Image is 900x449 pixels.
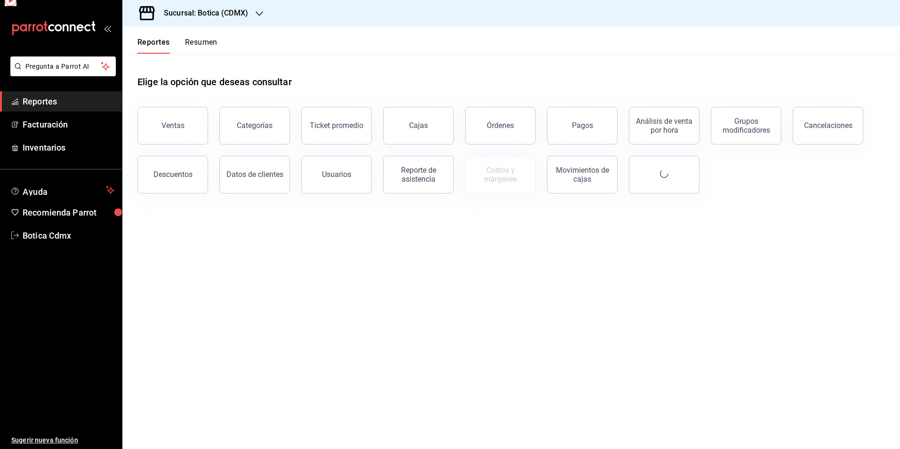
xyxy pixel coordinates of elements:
div: navigation tabs [137,38,217,54]
div: Datos de clientes [226,170,283,179]
span: Facturación [23,118,114,131]
div: Órdenes [487,121,514,130]
span: Inventarios [23,141,114,154]
div: Movimientos de cajas [553,166,611,184]
button: Cancelaciones [793,107,863,144]
button: Movimientos de cajas [547,156,618,193]
button: Resumen [185,38,217,54]
span: Sugerir nueva función [11,435,114,445]
button: Usuarios [301,156,372,193]
div: Descuentos [153,170,193,179]
div: Grupos modificadores [717,117,775,135]
button: Órdenes [465,107,536,144]
div: Categorías [237,121,273,130]
div: Cajas [409,120,428,131]
div: Usuarios [322,170,351,179]
h3: Sucursal: Botica (CDMX) [156,8,248,19]
button: Categorías [219,107,290,144]
button: Datos de clientes [219,156,290,193]
a: Pregunta a Parrot AI [7,68,116,78]
div: Costos y márgenes [471,166,530,184]
a: Cajas [383,107,454,144]
div: Ventas [161,121,185,130]
button: Análisis de venta por hora [629,107,699,144]
div: Análisis de venta por hora [635,117,693,135]
button: Pagos [547,107,618,144]
span: Botica Cdmx [23,229,114,242]
span: Recomienda Parrot [23,206,114,219]
span: Pregunta a Parrot AI [25,62,101,72]
button: Ticket promedio [301,107,372,144]
button: Reportes [137,38,170,54]
span: Reportes [23,95,114,108]
span: Ayuda [23,184,102,196]
button: Pregunta a Parrot AI [10,56,116,76]
button: Grupos modificadores [711,107,781,144]
button: Descuentos [137,156,208,193]
button: Ventas [137,107,208,144]
button: open_drawer_menu [104,24,111,32]
div: Reporte de asistencia [389,166,448,184]
button: Reporte de asistencia [383,156,454,193]
div: Ticket promedio [310,121,363,130]
div: Pagos [572,121,593,130]
div: Cancelaciones [804,121,852,130]
h1: Elige la opción que deseas consultar [137,75,292,89]
button: Contrata inventarios para ver este reporte [465,156,536,193]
